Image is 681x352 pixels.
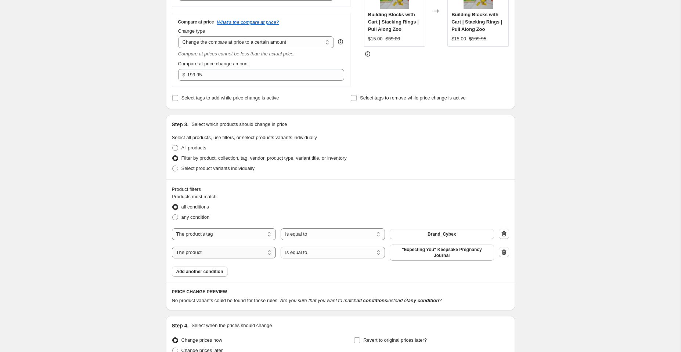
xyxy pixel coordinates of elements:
[451,12,502,32] span: Building Blocks with Cart | Stacking Rings | Pull Along Zoo
[172,266,228,277] button: Add another condition
[181,214,210,220] span: any condition
[176,269,223,275] span: Add another condition
[368,35,383,43] div: $15.00
[217,19,279,25] button: What's the compare at price?
[178,51,295,57] i: Compare at prices cannot be less than the actual price.
[356,298,387,303] b: all conditions
[280,298,442,303] i: Are you sure that you want to match instead of ?
[408,298,439,303] b: any condition
[469,35,486,43] strike: $199.95
[178,61,249,66] span: Compare at price change amount
[386,35,400,43] strike: $39.00
[191,322,272,329] p: Select when the prices should change
[394,247,490,258] span: "Expecting You" Keepsake Pregnancy Journal
[172,121,189,128] h2: Step 3.
[172,322,189,329] h2: Step 4.
[172,135,317,140] span: Select all products, use filters, or select products variants individually
[181,145,206,150] span: All products
[178,19,214,25] h3: Compare at price
[337,38,344,46] div: help
[191,121,287,128] p: Select which products should change in price
[172,298,279,303] span: No product variants could be found for those rules.
[428,231,456,237] span: Brand_Cybex
[172,194,218,199] span: Products must match:
[172,186,509,193] div: Product filters
[360,95,466,101] span: Select tags to remove while price change is active
[390,229,494,239] button: Brand_Cybex
[181,155,347,161] span: Filter by product, collection, tag, vendor, product type, variant title, or inventory
[178,28,205,34] span: Change type
[181,337,222,343] span: Change prices now
[368,12,419,32] span: Building Blocks with Cart | Stacking Rings | Pull Along Zoo
[181,95,279,101] span: Select tags to add while price change is active
[390,244,494,261] button: "Expecting You" Keepsake Pregnancy Journal
[187,69,333,81] input: 80.00
[451,35,466,43] div: $15.00
[183,72,185,77] span: $
[363,337,427,343] span: Revert to original prices later?
[181,166,255,171] span: Select product variants individually
[172,289,509,295] h6: PRICE CHANGE PREVIEW
[181,204,209,210] span: all conditions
